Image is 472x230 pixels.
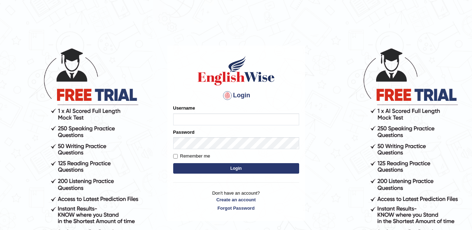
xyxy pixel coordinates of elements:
p: Don't have an account? [173,190,299,211]
label: Password [173,129,195,135]
img: Logo of English Wise sign in for intelligent practice with AI [196,55,276,86]
label: Username [173,105,195,111]
input: Remember me [173,154,178,159]
label: Remember me [173,153,210,160]
a: Create an account [173,196,299,203]
button: Login [173,163,299,174]
a: Forgot Password [173,205,299,211]
h4: Login [173,90,299,101]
